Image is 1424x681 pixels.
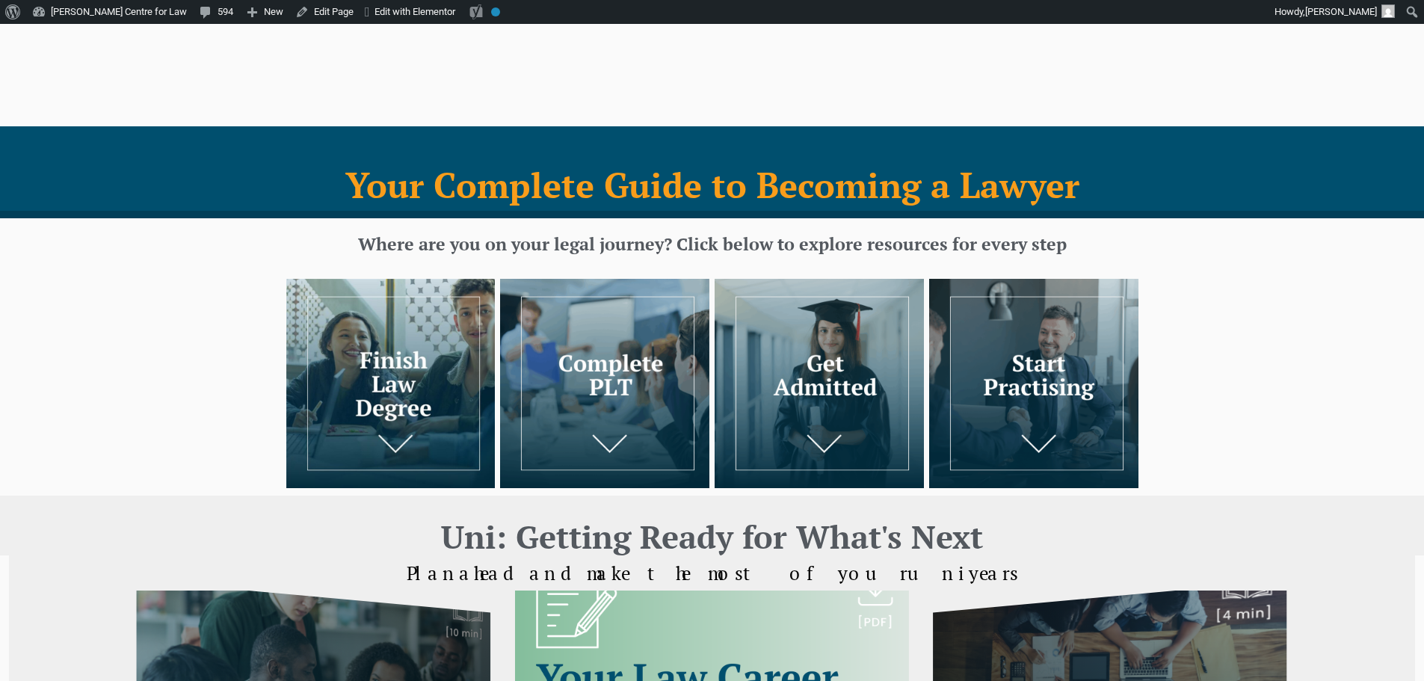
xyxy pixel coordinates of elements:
span: [PERSON_NAME] [1305,6,1377,17]
span: uni [907,561,969,585]
h2: Uni: Getting Ready for What's Next [286,518,1138,555]
span: Where are you on your legal journey? Click below to explore resources for every step [358,232,1067,256]
span: Plan [407,561,1018,585]
div: No index [491,7,500,16]
span: years [969,561,1018,585]
h1: Your Complete Guide to Becoming a Lawyer [294,166,1131,203]
span: ahead and make the most of your [459,561,907,585]
span: Edit with Elementor [375,6,455,17]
